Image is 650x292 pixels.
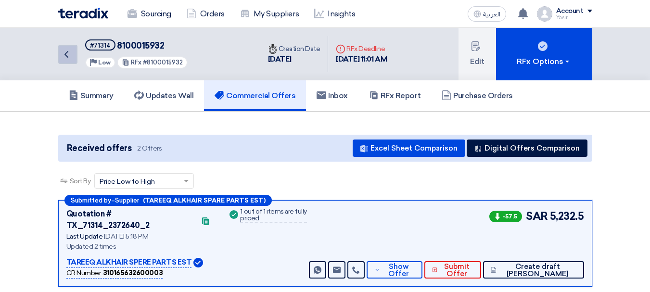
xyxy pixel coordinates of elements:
a: Orders [179,3,232,25]
span: -57.5 [489,211,522,222]
span: Sort By [70,176,91,186]
h5: Summary [69,91,114,101]
h5: 8100015932 [85,39,188,51]
h5: Inbox [317,91,348,101]
a: My Suppliers [232,3,306,25]
div: Yasir [556,15,592,20]
span: 5,232.5 [550,208,584,224]
a: Sourcing [120,3,179,25]
div: Updated 2 times [66,241,217,252]
span: Last Update [66,232,103,241]
span: RFx [131,59,141,66]
button: العربية [468,6,506,22]
div: Creation Date [268,44,320,54]
a: Inbox [306,80,358,111]
a: Purchase Orders [431,80,523,111]
span: Submit Offer [440,263,473,278]
span: Create draft [PERSON_NAME] [499,263,576,278]
a: Summary [58,80,124,111]
span: 8100015932 [117,40,164,51]
div: [DATE] 11:01 AM [336,54,387,65]
span: Supplier [115,197,139,203]
div: Quotation # TX_71314_2372640_2 [66,208,195,231]
button: Submit Offer [424,261,482,279]
button: Create draft [PERSON_NAME] [483,261,584,279]
div: Account [556,7,584,15]
a: Insights [306,3,363,25]
h5: RFx Report [369,91,421,101]
a: Updates Wall [124,80,204,111]
b: 310165632600003 [103,269,163,277]
b: (TAREEQ ALKHAIR SPARE PARTS EST) [143,197,266,203]
div: RFx Deadline [336,44,387,54]
button: Digital Offers Comparison [467,140,587,157]
span: Low [98,59,111,66]
span: Show Offer [382,263,414,278]
div: CR Number : [66,268,163,279]
img: Teradix logo [58,8,108,19]
a: RFx Report [358,80,431,111]
button: RFx Options [496,28,592,80]
span: العربية [483,11,500,18]
h5: Purchase Orders [442,91,513,101]
div: RFx Options [517,56,571,67]
button: Excel Sheet Comparison [353,140,465,157]
p: TAREEQ ALKHAIR SPERE PARTS EST [66,257,192,268]
img: Verified Account [193,258,203,267]
span: Price Low to High [100,177,155,187]
span: [DATE] 5:18 PM [104,232,148,241]
span: 2 Offers [137,144,162,153]
span: SAR [526,208,548,224]
img: profile_test.png [537,6,552,22]
a: Commercial Offers [204,80,306,111]
span: #8100015932 [143,59,183,66]
h5: Commercial Offers [215,91,295,101]
button: Edit [459,28,496,80]
div: 1 out of 1 items are fully priced [240,208,307,223]
span: Received offers [67,142,132,155]
div: [DATE] [268,54,320,65]
div: #71314 [90,42,111,49]
h5: Updates Wall [134,91,193,101]
span: Submitted by [71,197,111,203]
button: Show Offer [367,261,422,279]
div: – [64,195,272,206]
